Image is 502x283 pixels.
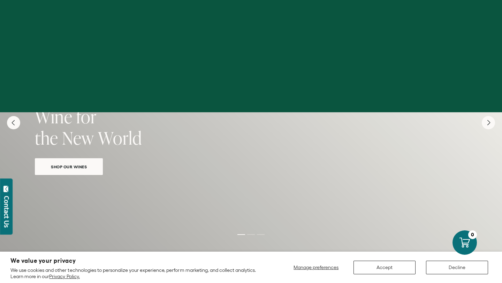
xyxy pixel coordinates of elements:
h2: We value your privacy [10,258,265,264]
span: Wine [35,105,73,129]
span: Shop Our Wines [39,163,99,171]
div: 0 [468,230,477,239]
span: the [35,126,58,150]
a: Shop Our Wines [35,158,103,175]
li: Page dot 2 [247,234,255,235]
a: Privacy Policy. [49,274,79,279]
div: Contact Us [3,196,10,228]
button: Accept [353,261,416,274]
button: Decline [426,261,488,274]
li: Page dot 1 [237,234,245,235]
span: World [98,126,142,150]
span: for [76,105,97,129]
button: Previous [7,116,20,129]
span: Manage preferences [294,265,339,270]
p: We use cookies and other technologies to personalize your experience, perform marketing, and coll... [10,267,265,280]
span: New [62,126,94,150]
li: Page dot 3 [257,234,265,235]
button: Next [482,116,495,129]
button: Manage preferences [289,261,343,274]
